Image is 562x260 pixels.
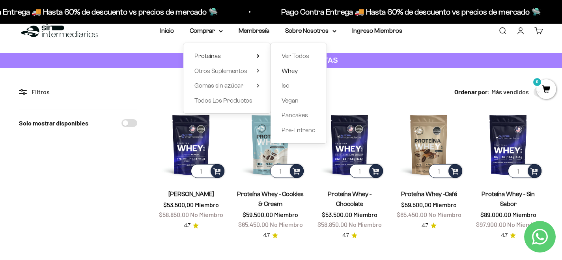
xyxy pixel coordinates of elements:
span: $53.500,00 [163,201,194,208]
summary: Otros Suplementos [194,66,260,76]
a: 0 [536,86,556,94]
span: $59.500,00 [243,211,273,218]
a: Proteína Whey - Cookies & Cream [237,191,304,207]
a: Proteína Whey - Sin Sabor [482,191,535,207]
summary: Proteínas [194,51,260,61]
summary: Sobre Nosotros [285,26,336,36]
span: 4.7 [184,221,190,230]
a: 4.74.7 de 5.0 estrellas [501,231,516,240]
span: Whey [282,67,298,74]
a: Ver Todos [282,51,316,61]
span: $65.450,00 [397,211,427,218]
a: 4.74.7 de 5.0 estrellas [422,221,437,230]
span: Miembro [433,201,457,208]
a: Proteína Whey - Chocolate [328,191,372,207]
span: Miembro [274,211,298,218]
div: Filtros [19,87,137,97]
span: $58.850,00 [317,221,347,228]
a: Ingreso Miembros [352,27,402,34]
a: Todos Los Productos [194,95,260,106]
span: Miembro [353,211,377,218]
a: Whey [282,66,316,76]
span: Proteínas [194,52,221,59]
span: $58.850,00 [159,211,189,218]
span: Iso [282,82,289,89]
span: Otros Suplementos [194,67,247,74]
a: Pre-Entreno [282,125,316,135]
span: 4.7 [422,221,428,230]
a: Iso [282,80,316,91]
button: Más vendidos [491,87,543,97]
span: No Miembro [190,211,223,218]
span: Miembro [512,211,536,218]
span: Ver Todos [282,52,309,59]
span: $53.500,00 [322,211,352,218]
a: Membresía [239,27,269,34]
a: [PERSON_NAME] [168,191,214,197]
span: Pre-Entreno [282,127,316,133]
summary: Comprar [190,26,223,36]
span: Todos Los Productos [194,97,252,104]
mark: 0 [532,77,542,87]
span: 4.7 [263,231,270,240]
span: No Miembro [349,221,382,228]
span: 4.7 [342,231,349,240]
a: 4.74.7 de 5.0 estrellas [342,231,357,240]
span: $65.450,00 [238,221,269,228]
span: Vegan [282,97,299,104]
span: Miembro [195,201,219,208]
a: Proteína Whey -Café [401,191,457,197]
a: 4.74.7 de 5.0 estrellas [184,221,199,230]
label: Solo mostrar disponibles [19,118,88,128]
span: Gomas sin azúcar [194,82,243,89]
span: Más vendidos [491,87,529,97]
span: Ordenar por: [454,87,490,97]
p: Pago Contra Entrega 🚚 Hasta 60% de descuento vs precios de mercado 🛸 [249,6,509,18]
span: No Miembro [270,221,303,228]
summary: Gomas sin azúcar [194,80,260,91]
a: Vegan [282,95,316,106]
span: No Miembro [507,221,540,228]
span: Pancakes [282,112,308,118]
span: 4.7 [501,231,508,240]
span: $59.500,00 [401,201,431,208]
span: $97.900,00 [476,221,506,228]
span: $89.000,00 [480,211,511,218]
a: 4.74.7 de 5.0 estrellas [263,231,278,240]
a: Inicio [160,27,174,34]
span: No Miembro [428,211,461,218]
a: Pancakes [282,110,316,120]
